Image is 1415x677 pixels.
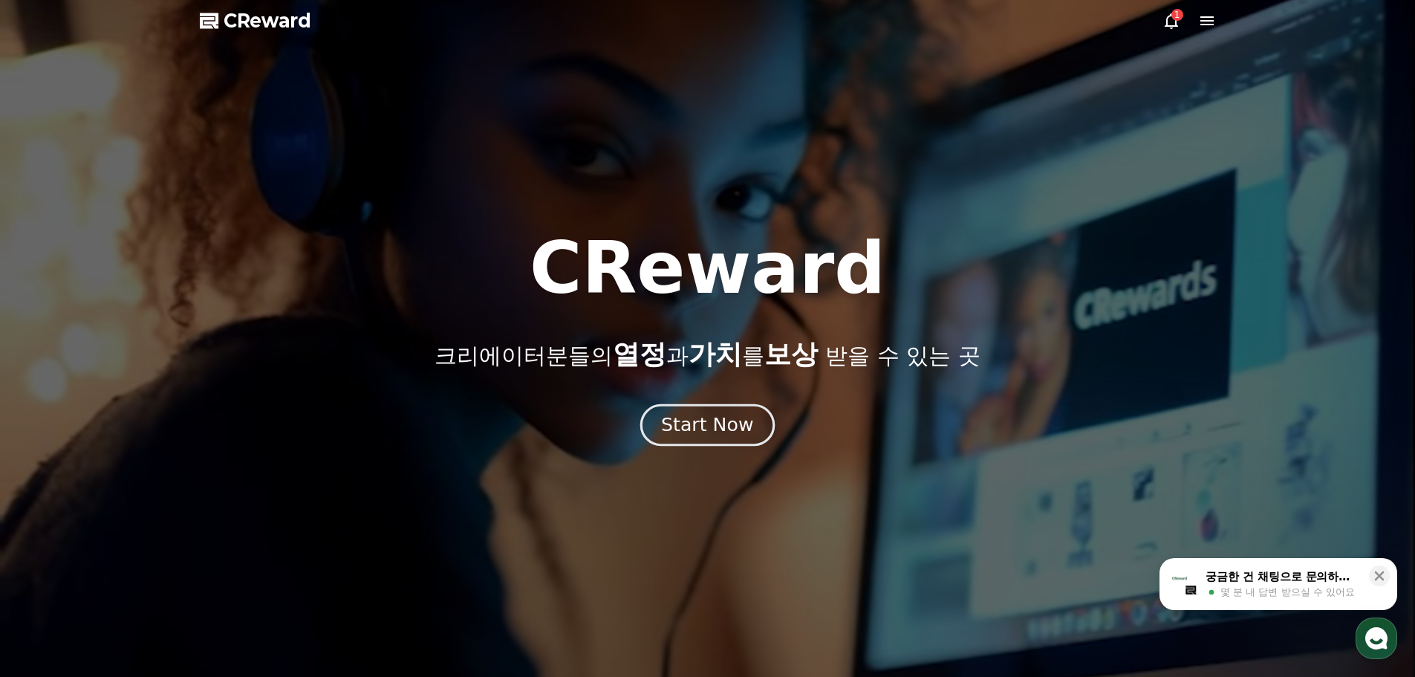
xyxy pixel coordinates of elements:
[643,420,772,434] a: Start Now
[192,471,285,508] a: 설정
[764,339,818,369] span: 보상
[200,9,311,33] a: CReward
[230,493,247,505] span: 설정
[98,471,192,508] a: 대화
[4,471,98,508] a: 홈
[136,494,154,506] span: 대화
[1162,12,1180,30] a: 1
[661,412,753,438] div: Start Now
[47,493,56,505] span: 홈
[613,339,666,369] span: 열정
[640,404,775,446] button: Start Now
[1171,9,1183,21] div: 1
[435,340,980,369] p: 크리에이터분들의 과 를 받을 수 있는 곳
[689,339,742,369] span: 가치
[224,9,311,33] span: CReward
[530,233,885,304] h1: CReward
